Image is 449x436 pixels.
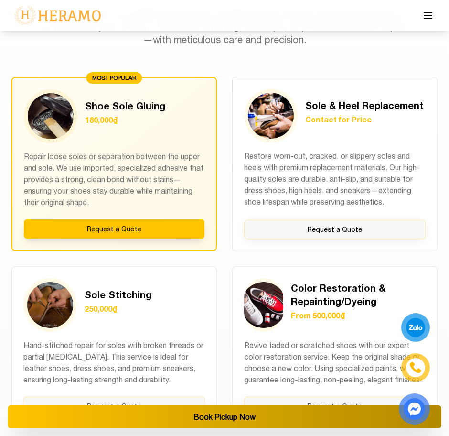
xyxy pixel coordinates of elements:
a: phone-icon [403,355,428,381]
p: Restore worn-out, cracked, or slippery soles and heels with premium replacement materials. Our hi... [244,150,426,208]
button: Request a Quote [244,220,426,239]
h3: Shoe Sole Gluing [85,99,165,112]
img: Color Restoration & Repainting/Dyeing [241,282,287,328]
button: Request a Quote [24,219,204,239]
p: From 500,000₫ [291,310,426,321]
img: phone-icon [410,362,421,373]
img: Sole Stitching [27,282,73,328]
img: logo-with-text.png [11,5,104,25]
h3: Sole & Heel Replacement [305,98,424,112]
div: MOST POPULAR [86,72,142,84]
h3: Sole Stitching [85,288,151,301]
img: Sole & Heel Replacement [248,93,294,139]
img: Shoe Sole Gluing [28,93,74,139]
button: Book Pickup Now [8,405,441,428]
button: Request a Quote [244,397,426,416]
p: Hand-stitched repair for soles with broken threads or partial [MEDICAL_DATA]. This service is ide... [23,339,205,385]
button: Request a Quote [23,397,205,416]
h3: Color Restoration & Repainting/Dyeing [291,281,426,308]
p: 180,000₫ [85,114,165,126]
p: Contact for Price [305,114,424,125]
p: Repair loose soles or separation between the upper and sole. We use imported, specialized adhesiv... [24,151,204,208]
p: 250,000₫ [85,303,151,315]
p: Revive faded or scratched shoes with our expert color restoration service. Keep the original shad... [244,339,426,385]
